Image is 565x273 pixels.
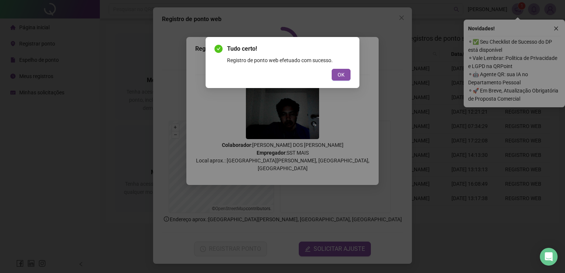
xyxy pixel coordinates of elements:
[214,45,223,53] span: check-circle
[332,69,351,81] button: OK
[227,56,351,64] div: Registro de ponto web efetuado com sucesso.
[227,44,351,53] span: Tudo certo!
[338,71,345,79] span: OK
[540,248,558,266] div: Open Intercom Messenger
